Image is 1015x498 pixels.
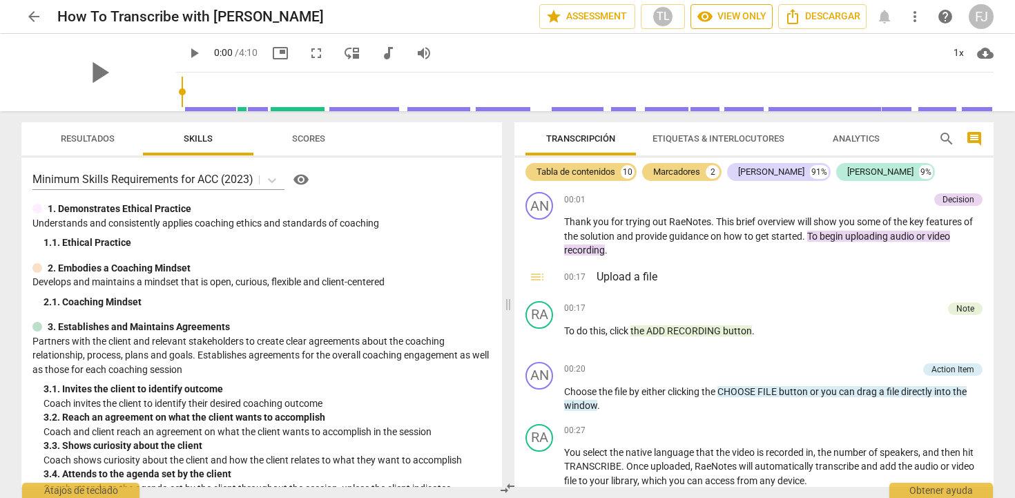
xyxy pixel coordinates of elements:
span: play_arrow [81,55,117,90]
span: trying [626,216,652,227]
button: Reproducir [182,41,206,66]
span: hit [963,447,974,458]
span: for [611,216,626,227]
span: native [626,447,654,458]
button: Volume [412,41,436,66]
span: click [610,325,630,336]
span: audio [914,461,940,472]
span: the [564,231,580,242]
span: device [777,475,804,486]
span: / 4:10 [235,47,258,58]
h3: Upload a file [597,269,983,285]
button: Fullscreen [304,41,329,66]
span: 00:17 [564,303,586,314]
div: Tabla de contenidos [536,165,615,179]
div: 9% [919,165,933,179]
span: 00:27 [564,425,586,437]
span: visibility [293,171,309,188]
span: arrow_back [26,8,42,25]
span: To [807,231,820,242]
p: Understands and consistently applies coaching ethics and standards of coaching [32,216,491,231]
span: and [617,231,635,242]
span: Resultados [61,133,115,144]
span: which [641,475,669,486]
span: can [687,475,705,486]
span: CHOOSE [717,386,757,397]
span: To [564,325,577,336]
span: fullscreen [308,45,325,61]
span: drag [857,386,879,397]
span: on [710,231,724,242]
div: 10 [621,165,635,179]
span: , [690,461,695,472]
span: Etiquetas & Interlocutores [652,133,784,144]
span: RECORDING [667,325,723,336]
span: Thank [564,216,593,227]
span: do [577,325,590,336]
span: , [918,447,922,458]
span: number [833,447,869,458]
span: from [737,475,760,486]
button: View player as separate pane [340,41,365,66]
div: Marcadores [653,165,700,179]
div: [PERSON_NAME] [738,165,804,179]
span: 0:00 [214,47,233,58]
span: Analytics [833,133,880,144]
span: access [705,475,737,486]
span: audiotrack [380,45,396,61]
a: Obtener ayuda [933,4,958,29]
span: features [926,216,964,227]
p: Coach and client reach an agreement on what the client wants to accomplish in the session [43,425,491,439]
button: TL [641,4,685,29]
span: of [869,447,880,458]
span: file [887,386,901,397]
span: . [711,216,716,227]
span: ADD [646,325,667,336]
p: Develops and maintains a mindset that is open, curious, flexible and client-centered [32,275,491,289]
span: will [797,216,813,227]
span: overview [757,216,797,227]
span: can [839,386,857,397]
span: by [629,386,641,397]
span: Once [626,461,650,472]
button: Assessment [539,4,635,29]
span: to [744,231,755,242]
button: Buscar [936,128,958,150]
span: started [771,231,802,242]
span: you [839,216,857,227]
span: Choose [564,386,599,397]
span: of [882,216,893,227]
span: or [916,231,927,242]
button: Mostrar/Ocultar comentarios [963,128,985,150]
span: TRANSCRIBE [564,461,621,472]
span: Transcripción [546,133,615,144]
span: how [724,231,744,242]
span: the [898,461,914,472]
button: FJ [969,4,994,29]
span: you [669,475,687,486]
span: the [610,447,626,458]
span: 00:17 [564,271,586,285]
div: Decision [942,193,974,206]
span: visibility [697,8,713,25]
span: . [605,245,608,256]
span: , [813,447,818,458]
p: 1. Demonstrates Ethical Practice [48,202,191,216]
span: a [879,386,887,397]
span: picture_in_picture [272,45,289,61]
span: Scores [292,133,325,144]
span: solution [580,231,617,242]
div: Cambiar un interlocutor [525,301,553,329]
span: begin [820,231,845,242]
span: move_down [344,45,360,61]
span: uploading [845,231,890,242]
span: speakers [880,447,918,458]
span: 00:01 [564,194,586,206]
span: you [821,386,839,397]
span: video [951,461,974,472]
div: 3. 2. Reach an agreement on what the client wants to accomplish [43,410,491,425]
span: , [606,325,610,336]
p: 3. Establishes and Maintains Agreements [48,320,230,334]
span: play_arrow [186,45,202,61]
